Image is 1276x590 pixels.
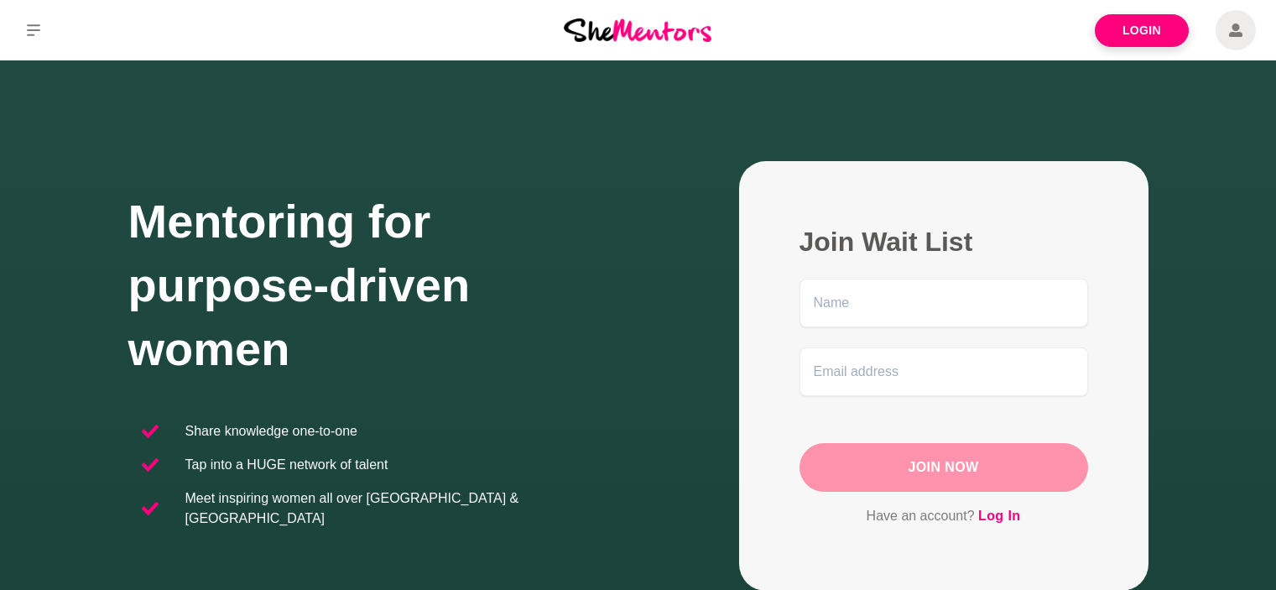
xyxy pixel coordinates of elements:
[128,190,638,381] h1: Mentoring for purpose-driven women
[978,505,1020,527] a: Log In
[185,488,625,529] p: Meet inspiring women all over [GEOGRAPHIC_DATA] & [GEOGRAPHIC_DATA]
[799,505,1088,527] p: Have an account?
[185,421,357,441] p: Share knowledge one-to-one
[185,455,388,475] p: Tap into a HUGE network of talent
[799,279,1088,327] input: Name
[799,225,1088,258] h2: Join Wait List
[1095,14,1189,47] a: Login
[564,18,711,41] img: She Mentors Logo
[799,347,1088,396] input: Email address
